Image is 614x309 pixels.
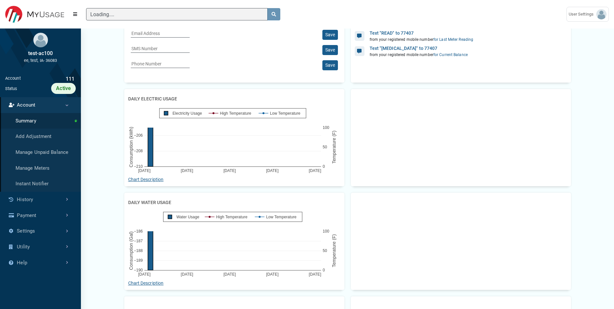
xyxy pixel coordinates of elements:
[5,86,17,92] div: Status
[86,8,268,20] input: Search
[128,177,164,182] a: Chart Description
[21,75,76,83] div: 111
[131,30,190,38] input: Email Address
[569,11,596,17] span: User Settings
[433,52,468,57] span: for current balance
[69,8,81,20] button: Menu
[370,52,468,58] div: from your registered mobile number
[131,60,190,68] input: Phone Number
[322,60,338,70] button: Save
[5,6,64,23] img: ESITESTV3 Logo
[128,197,171,209] h2: Daily Water Usage
[370,30,474,37] div: Text "READ" to 77407
[131,45,190,53] input: SMS Number
[51,83,76,94] div: Active
[267,8,280,20] button: search
[5,57,76,63] div: ee, test, IA- 36083
[566,7,609,22] a: User Settings
[5,50,76,57] div: test-ac100
[370,37,474,42] div: from your registered mobile number
[128,280,164,286] a: Chart Description
[322,30,338,40] button: Save
[433,37,473,42] span: for last meter reading
[322,45,338,55] button: Save
[128,93,177,105] h2: Daily Electric Usage
[5,75,21,83] div: Account
[370,45,468,52] div: Text "[MEDICAL_DATA]" to 77407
